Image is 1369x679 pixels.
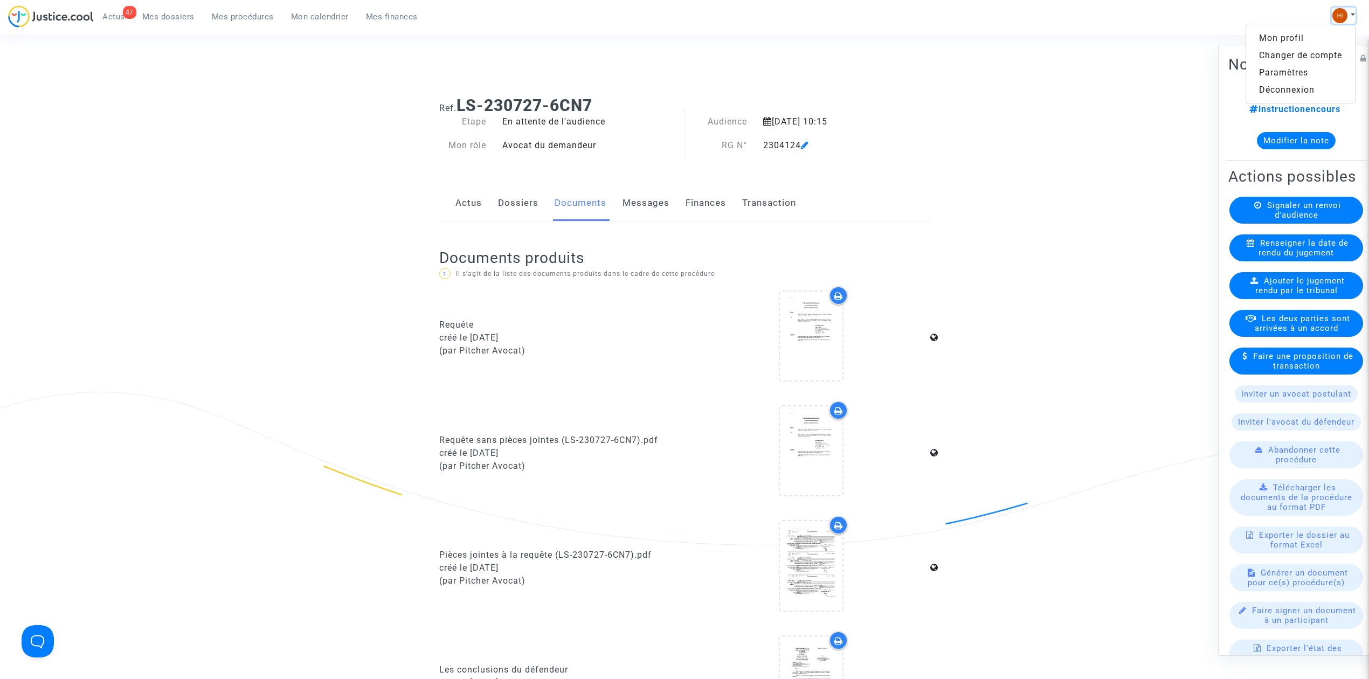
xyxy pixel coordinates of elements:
[439,344,677,357] div: (par Pitcher Avocat)
[203,9,282,25] a: Mes procédures
[1253,351,1353,371] span: Faire une proposition de transaction
[1267,200,1341,220] span: Signaler un renvoi d'audience
[439,460,677,473] div: (par Pitcher Avocat)
[686,185,726,221] a: Finances
[1246,81,1355,99] a: Déconnexion
[1241,389,1351,399] span: Inviter un avocat postulant
[439,331,677,344] div: créé le [DATE]
[555,185,606,221] a: Documents
[439,434,677,447] div: Requête sans pièces jointes (LS-230727-6CN7).pdf
[498,185,538,221] a: Dossiers
[1255,314,1350,333] span: Les deux parties sont arrivées à un accord
[439,562,677,574] div: créé le [DATE]
[1267,643,1342,663] span: Exporter l'état des comptes
[1228,167,1364,186] h2: Actions possibles
[123,6,136,19] div: 47
[755,115,896,128] div: [DATE] 10:15
[431,139,495,152] div: Mon rôle
[1246,30,1355,47] a: Mon profil
[291,12,349,22] span: Mon calendrier
[439,103,457,113] span: Ref.
[439,248,930,267] h2: Documents produits
[1249,104,1340,114] span: instructionencours
[1246,47,1355,64] a: Changer de compte
[1228,55,1364,74] h2: Notes
[282,9,357,25] a: Mon calendrier
[1268,445,1340,465] span: Abandonner cette procédure
[1255,276,1345,295] span: Ajouter le jugement rendu par le tribunal
[142,12,195,22] span: Mes dossiers
[22,625,54,657] iframe: Help Scout Beacon - Open
[623,185,669,221] a: Messages
[439,549,677,562] div: Pièces jointes à la requête (LS-230727-6CN7).pdf
[102,12,125,22] span: Actus
[212,12,274,22] span: Mes procédures
[8,5,94,27] img: jc-logo.svg
[439,267,930,281] p: Il s'agit de la liste des documents produits dans le cadre de cette procédure
[1238,417,1354,427] span: Inviter l'avocat du défendeur
[439,447,677,460] div: créé le [DATE]
[684,139,755,152] div: RG N°
[357,9,426,25] a: Mes finances
[1241,483,1352,512] span: Télécharger les documents de la procédure au format PDF
[455,185,482,221] a: Actus
[742,185,796,221] a: Transaction
[431,115,495,128] div: Etape
[494,115,684,128] div: En attente de l'audience
[94,9,134,25] a: 47Actus
[1259,530,1350,550] span: Exporter le dossier au format Excel
[439,574,677,587] div: (par Pitcher Avocat)
[684,115,755,128] div: Audience
[439,318,677,331] div: Requête
[1248,568,1348,587] span: Générer un document pour ce(s) procédure(s)
[1332,8,1347,23] img: fc99b196863ffcca57bb8fe2645aafd9
[755,139,896,152] div: 2304124
[1246,64,1355,81] a: Paramètres
[443,271,446,277] span: ?
[1257,132,1336,149] button: Modifier la note
[1259,238,1349,258] span: Renseigner la date de rendu du jugement
[457,96,592,115] b: LS-230727-6CN7
[366,12,418,22] span: Mes finances
[439,663,677,676] div: Les conclusions du défendeur
[134,9,203,25] a: Mes dossiers
[1252,606,1356,625] span: Faire signer un document à un participant
[494,139,684,152] div: Avocat du demandeur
